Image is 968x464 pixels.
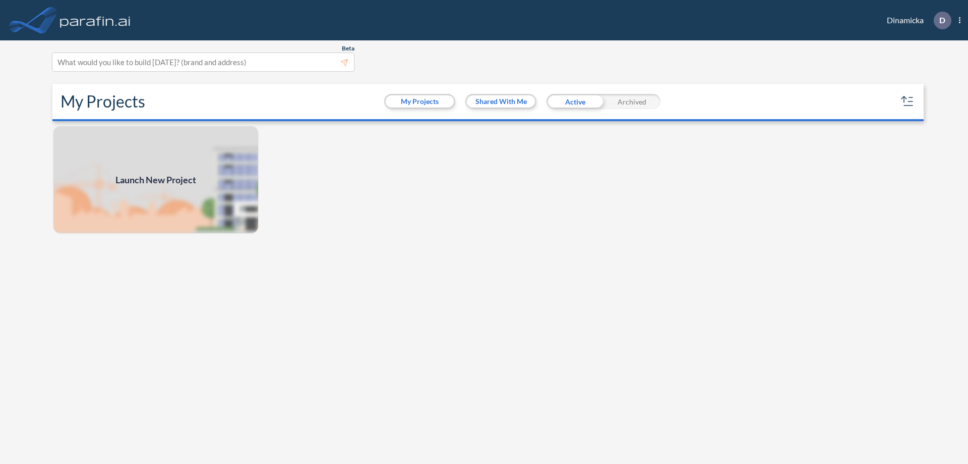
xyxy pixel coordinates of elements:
[547,94,603,109] div: Active
[899,93,916,110] button: sort
[386,95,454,108] button: My Projects
[115,173,196,187] span: Launch New Project
[60,92,145,111] h2: My Projects
[52,125,259,234] img: add
[58,10,133,30] img: logo
[342,44,354,53] span: Beta
[939,16,945,25] p: D
[603,94,660,109] div: Archived
[52,125,259,234] a: Launch New Project
[467,95,535,108] button: Shared With Me
[872,12,960,29] div: Dinamicka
